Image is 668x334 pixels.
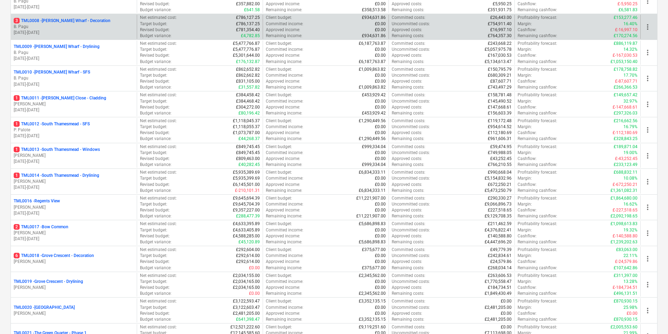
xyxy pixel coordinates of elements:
p: [DATE] - [DATE] [14,82,134,88]
p: Margin : [518,124,532,130]
p: £5,154,832.96 [485,175,512,181]
p: £0.00 [375,21,386,27]
p: £1,290,449.56 [359,118,386,124]
span: 1 [14,121,20,127]
div: TML0009 -[PERSON_NAME] Wharf - DryliningB. Pagu[DATE]-[DATE] [14,44,134,62]
p: Margin : [518,47,532,53]
p: Budget variance : [140,110,171,116]
p: Target budget : [140,98,167,104]
p: [DATE] - [DATE] [14,107,134,113]
p: £781,354.40 [236,27,260,33]
p: £0.00 [375,182,386,188]
p: Remaining cashflow : [518,84,557,90]
p: £328,843.25 [614,136,637,142]
p: Profitability forecast : [518,41,557,47]
p: £849,745.45 [236,150,260,156]
p: Net estimated cost : [140,67,177,72]
p: Committed income : [266,175,303,181]
p: £0.00 [375,104,386,110]
p: £0.00 [375,1,386,7]
p: Approved income : [266,1,300,7]
p: 32.97% [623,98,637,104]
p: £5,057,975.78 [485,47,512,53]
p: £743,497.29 [488,84,512,90]
span: more_vert [643,255,652,263]
p: Net estimated cost : [140,15,177,21]
p: TML0012 - South Thamesmead - SFS [14,121,90,127]
p: £112,180.69 [488,130,512,136]
p: £6,581.83 [619,7,637,13]
p: £6,145,501.00 [233,182,260,188]
p: TML0014 - South Thamesmead - Drylining [14,173,99,179]
p: £0.00 [375,53,386,58]
p: £351,931.75 [488,7,512,13]
span: 3 [14,18,20,23]
p: £87,607.71 [490,78,512,84]
p: [PERSON_NAME] [14,179,134,185]
p: Profitability forecast : [518,67,557,72]
p: Remaining cashflow : [518,59,557,65]
p: £766,210.55 [488,162,512,168]
p: 19.00% [623,150,637,156]
p: Remaining costs : [392,84,424,90]
span: 1 [14,173,20,178]
div: 6TML0018 -Grove Crescent - Decoration[PERSON_NAME] [14,253,134,265]
p: Committed costs : [392,92,425,98]
p: [DATE] - [DATE] [14,236,134,242]
p: Profitability forecast : [518,144,557,150]
p: TML0013 - South Thamesmead - Windows [14,147,100,153]
p: Approved income : [266,156,300,162]
p: Approved income : [266,27,300,33]
p: 14.32% [623,47,637,53]
p: £297,326.03 [614,110,637,116]
p: [PERSON_NAME] [14,230,134,236]
p: Target budget : [140,150,167,156]
p: [DATE] - [DATE] [14,210,134,216]
p: Committed costs : [392,67,425,72]
p: Target budget : [140,175,167,181]
p: Client budget : [266,92,292,98]
p: £384,458.42 [236,92,260,98]
p: Remaining cashflow : [518,136,557,142]
span: more_vert [643,229,652,237]
p: Net estimated cost : [140,118,177,124]
p: £233,123.49 [614,162,637,168]
p: Approved income : [266,78,300,84]
p: Target budget : [140,21,167,27]
p: Budget variance : [140,59,171,65]
p: [PERSON_NAME] [14,204,134,210]
p: Budget variance : [140,84,171,90]
p: Remaining income : [266,136,302,142]
p: B. Pagu [14,50,134,56]
p: Approved income : [266,104,300,110]
p: £358,513.58 [362,7,386,13]
p: Approved income : [266,130,300,136]
p: £357,882.00 [236,1,260,7]
p: £934,631.86 [362,15,386,21]
p: £40,282.45 [238,162,260,168]
p: Committed income : [266,150,303,156]
p: £999,334.04 [362,162,386,168]
p: £0.00 [375,150,386,156]
p: Revised budget : [140,53,170,58]
p: £0.00 [375,78,386,84]
p: £0.00 [375,27,386,33]
span: more_vert [643,23,652,31]
p: £862,652.82 [236,67,260,72]
p: Cashflow : [518,27,537,33]
p: £-147,668.61 [613,104,637,110]
p: £809,463.00 [236,156,260,162]
p: Committed income : [266,98,303,104]
p: Client budget : [266,118,292,124]
span: more_vert [643,74,652,83]
span: more_vert [643,100,652,109]
p: £167,030.53 [488,53,512,58]
p: £688,832.11 [614,169,637,175]
p: £43,252.45 [490,156,512,162]
p: £6,187,763.87 [359,41,386,47]
p: 17.70% [623,72,637,78]
p: Cashflow : [518,130,537,136]
p: Remaining costs : [392,33,424,39]
div: TML0010 -[PERSON_NAME] Wharf - SFSB. Pagu[DATE]-[DATE] [14,69,134,87]
div: TML0016 -Regents View[PERSON_NAME][DATE]-[DATE] [14,198,134,216]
